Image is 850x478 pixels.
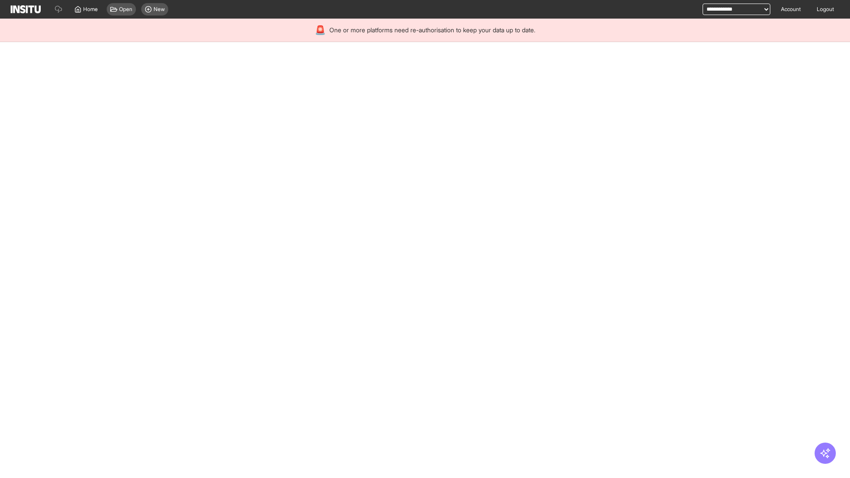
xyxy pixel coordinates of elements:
[154,6,165,13] span: New
[11,5,41,13] img: Logo
[315,24,326,36] div: 🚨
[83,6,98,13] span: Home
[329,26,535,35] span: One or more platforms need re-authorisation to keep your data up to date.
[119,6,132,13] span: Open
